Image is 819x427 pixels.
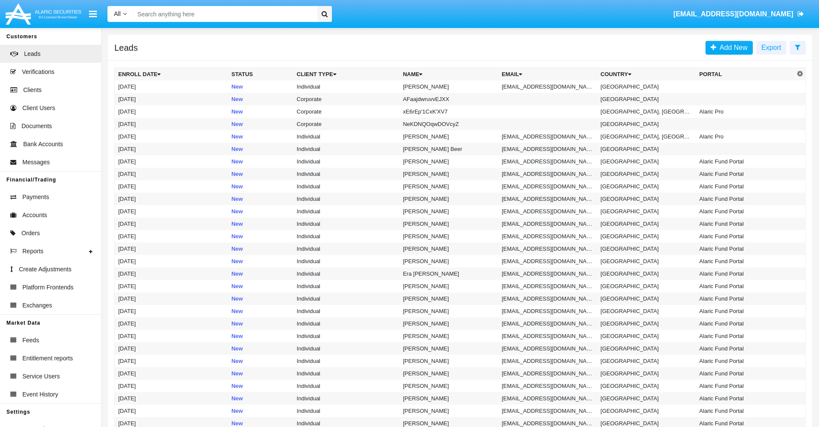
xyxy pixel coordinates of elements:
td: [EMAIL_ADDRESS][DOMAIN_NAME] [498,305,597,317]
td: [DATE] [115,330,228,342]
td: [PERSON_NAME] [399,130,498,143]
td: Individual [293,392,399,405]
td: [DATE] [115,143,228,155]
td: [DATE] [115,180,228,193]
td: [EMAIL_ADDRESS][DOMAIN_NAME] [498,155,597,168]
td: New [228,143,293,155]
td: [EMAIL_ADDRESS][DOMAIN_NAME] [498,342,597,355]
td: Individual [293,280,399,292]
td: Individual [293,143,399,155]
th: Client Type [293,68,399,81]
td: [PERSON_NAME] [399,193,498,205]
td: Individual [293,243,399,255]
td: Individual [293,80,399,93]
td: [GEOGRAPHIC_DATA] [597,155,696,168]
td: New [228,168,293,180]
td: [DATE] [115,93,228,105]
td: [PERSON_NAME] [399,180,498,193]
td: Individual [293,267,399,280]
td: [DATE] [115,168,228,180]
td: Alaric Fund Portal [696,267,795,280]
td: Individual [293,330,399,342]
td: Alaric Fund Portal [696,380,795,392]
span: Verifications [22,68,54,77]
h5: Leads [114,44,138,51]
td: New [228,93,293,105]
td: [DATE] [115,130,228,143]
td: Individual [293,155,399,168]
td: Alaric Fund Portal [696,243,795,255]
td: [DATE] [115,118,228,130]
td: Alaric Pro [696,105,795,118]
td: [DATE] [115,292,228,305]
td: Individual [293,317,399,330]
span: Reports [22,247,43,256]
th: Country [597,68,696,81]
td: [EMAIL_ADDRESS][DOMAIN_NAME] [498,355,597,367]
a: [EMAIL_ADDRESS][DOMAIN_NAME] [669,2,808,26]
td: [PERSON_NAME] [399,292,498,305]
td: Alaric Pro [696,130,795,143]
td: [GEOGRAPHIC_DATA] [597,80,696,93]
td: [EMAIL_ADDRESS][DOMAIN_NAME] [498,392,597,405]
td: [EMAIL_ADDRESS][DOMAIN_NAME] [498,243,597,255]
td: Corporate [293,118,399,130]
td: Individual [293,255,399,267]
td: [PERSON_NAME] [399,255,498,267]
td: [GEOGRAPHIC_DATA] [597,193,696,205]
td: New [228,80,293,93]
td: [DATE] [115,267,228,280]
td: [DATE] [115,305,228,317]
span: Orders [21,229,40,238]
td: New [228,330,293,342]
span: Export [761,44,781,51]
td: [DATE] [115,380,228,392]
td: [DATE] [115,205,228,218]
td: New [228,392,293,405]
th: Enroll Date [115,68,228,81]
img: Logo image [4,1,83,27]
span: Payments [22,193,49,202]
td: [GEOGRAPHIC_DATA] [597,168,696,180]
td: Alaric Fund Portal [696,193,795,205]
a: Add New [706,41,753,55]
td: Corporate [293,105,399,118]
td: [PERSON_NAME] Beer [399,143,498,155]
td: [DATE] [115,367,228,380]
td: [PERSON_NAME] [399,305,498,317]
span: [EMAIL_ADDRESS][DOMAIN_NAME] [673,10,793,18]
input: Search [133,6,314,22]
span: Add New [716,44,748,51]
td: New [228,230,293,243]
td: [GEOGRAPHIC_DATA] [597,305,696,317]
td: Alaric Fund Portal [696,218,795,230]
td: New [228,317,293,330]
td: [GEOGRAPHIC_DATA] [597,317,696,330]
td: Individual [293,193,399,205]
td: [PERSON_NAME] [399,168,498,180]
td: Individual [293,405,399,417]
td: New [228,280,293,292]
td: [PERSON_NAME] [399,243,498,255]
td: [GEOGRAPHIC_DATA] [597,143,696,155]
td: Individual [293,305,399,317]
td: Alaric Fund Portal [696,355,795,367]
td: Alaric Fund Portal [696,367,795,380]
td: Alaric Fund Portal [696,168,795,180]
td: [GEOGRAPHIC_DATA] [597,380,696,392]
span: Service Users [22,372,60,381]
td: New [228,380,293,392]
td: [GEOGRAPHIC_DATA] [597,342,696,355]
td: [PERSON_NAME] [399,317,498,330]
td: [DATE] [115,230,228,243]
td: [GEOGRAPHIC_DATA] [597,405,696,417]
td: [PERSON_NAME] [399,230,498,243]
span: Documents [21,122,52,131]
td: Alaric Fund Portal [696,405,795,417]
td: [EMAIL_ADDRESS][DOMAIN_NAME] [498,193,597,205]
td: [EMAIL_ADDRESS][DOMAIN_NAME] [498,205,597,218]
td: Individual [293,367,399,380]
td: [GEOGRAPHIC_DATA] [597,118,696,130]
td: [DATE] [115,218,228,230]
span: All [114,10,121,17]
